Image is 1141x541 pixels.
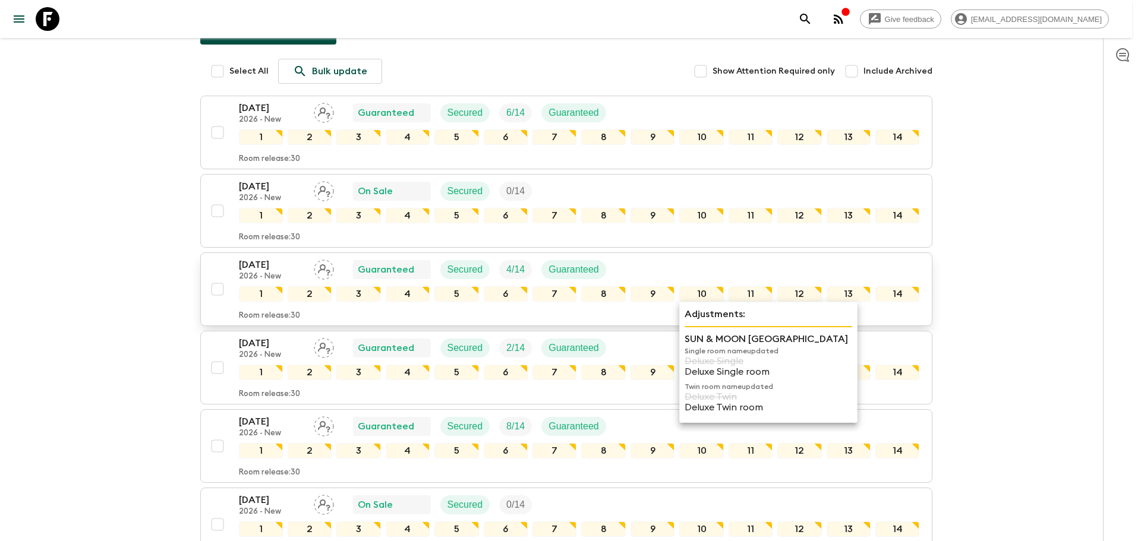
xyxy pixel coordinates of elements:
[679,129,723,145] div: 10
[314,341,334,351] span: Assign pack leader
[549,262,599,277] p: Guaranteed
[685,382,852,391] p: Twin room name updated
[827,129,871,145] div: 13
[499,260,532,279] div: Trip Fill
[312,64,367,78] p: Bulk update
[729,129,773,145] div: 11
[288,129,332,145] div: 2
[499,417,532,436] div: Trip Fill
[386,521,430,537] div: 4
[581,208,625,223] div: 8
[447,498,483,512] p: Secured
[631,443,674,458] div: 9
[314,185,334,194] span: Assign pack leader
[484,365,528,380] div: 6
[875,208,919,223] div: 14
[532,365,576,380] div: 7
[386,208,430,223] div: 4
[288,443,332,458] div: 2
[875,365,919,380] div: 14
[239,521,283,537] div: 1
[336,443,380,458] div: 3
[793,7,817,31] button: search adventures
[777,443,821,458] div: 12
[239,415,304,429] p: [DATE]
[434,443,478,458] div: 5
[239,365,283,380] div: 1
[875,286,919,302] div: 14
[549,419,599,434] p: Guaranteed
[685,307,852,321] p: Adjustments:
[239,390,300,399] p: Room release: 30
[239,101,304,115] p: [DATE]
[729,286,773,302] div: 11
[685,356,852,366] p: Deluxe Single
[7,7,31,31] button: menu
[358,106,414,120] p: Guaranteed
[549,106,599,120] p: Guaranteed
[631,129,674,145] div: 9
[863,65,932,77] span: Include Archived
[777,521,821,537] div: 12
[827,521,871,537] div: 13
[386,365,430,380] div: 4
[314,263,334,273] span: Assign pack leader
[447,341,483,355] p: Secured
[631,208,674,223] div: 9
[447,262,483,277] p: Secured
[875,521,919,537] div: 14
[239,272,304,281] p: 2026 - New
[239,468,300,477] p: Room release: 30
[239,443,283,458] div: 1
[875,443,919,458] div: 14
[484,208,528,223] div: 6
[777,208,821,223] div: 12
[506,262,525,277] p: 4 / 14
[386,286,430,302] div: 4
[499,495,532,514] div: Trip Fill
[827,443,871,458] div: 13
[631,521,674,537] div: 9
[965,15,1108,24] span: [EMAIL_ADDRESS][DOMAIN_NAME]
[685,346,852,356] p: Single room name updated
[532,129,576,145] div: 7
[679,286,723,302] div: 10
[288,365,332,380] div: 2
[484,443,528,458] div: 6
[434,286,478,302] div: 5
[581,443,625,458] div: 8
[239,258,304,272] p: [DATE]
[506,498,525,512] p: 0 / 14
[532,208,576,223] div: 7
[532,443,576,458] div: 7
[729,208,773,223] div: 11
[685,391,852,402] p: Deluxe Twin
[358,419,414,434] p: Guaranteed
[336,208,380,223] div: 3
[484,129,528,145] div: 6
[713,65,835,77] span: Show Attention Required only
[499,103,532,122] div: Trip Fill
[239,194,304,203] p: 2026 - New
[447,419,483,434] p: Secured
[239,493,304,507] p: [DATE]
[239,286,283,302] div: 1
[827,286,871,302] div: 13
[314,106,334,116] span: Assign pack leader
[314,498,334,508] span: Assign pack leader
[239,507,304,517] p: 2026 - New
[239,129,283,145] div: 1
[239,208,283,223] div: 1
[239,179,304,194] p: [DATE]
[484,286,528,302] div: 6
[358,498,393,512] p: On Sale
[239,336,304,350] p: [DATE]
[336,286,380,302] div: 3
[314,420,334,429] span: Assign pack leader
[729,443,773,458] div: 11
[358,262,414,277] p: Guaranteed
[532,286,576,302] div: 7
[229,65,269,77] span: Select All
[239,233,300,242] p: Room release: 30
[878,15,941,24] span: Give feedback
